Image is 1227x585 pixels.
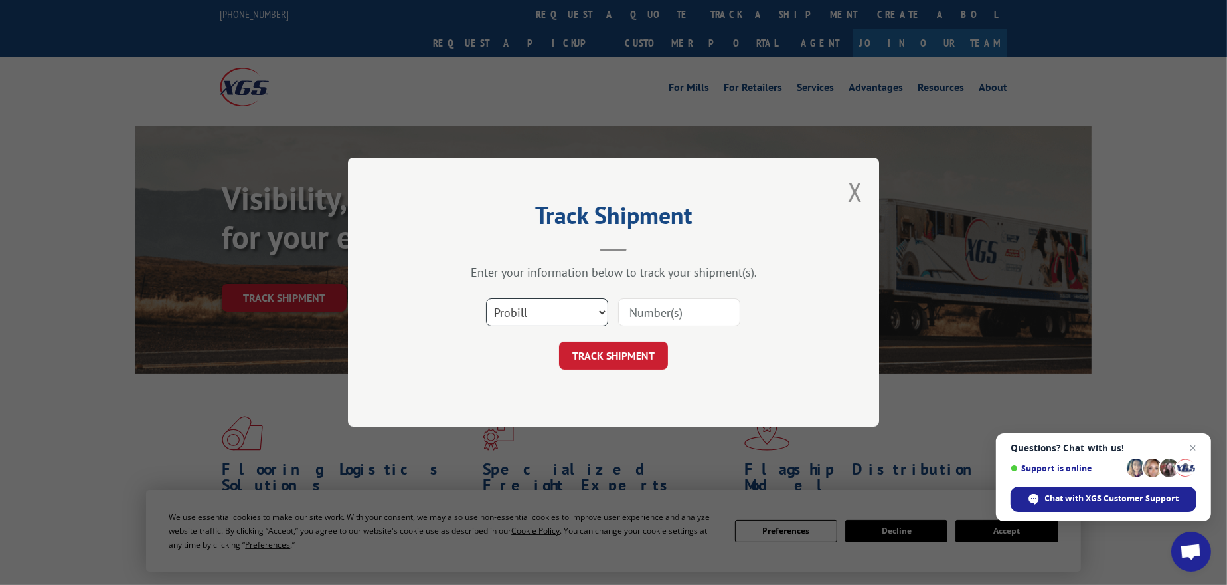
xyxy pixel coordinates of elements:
[414,206,813,231] h2: Track Shipment
[1011,463,1122,473] span: Support is online
[414,265,813,281] div: Enter your information below to track your shipment(s).
[1171,532,1211,572] a: Open chat
[1011,487,1196,512] span: Chat with XGS Customer Support
[1045,493,1179,505] span: Chat with XGS Customer Support
[848,174,862,209] button: Close modal
[1011,443,1196,453] span: Questions? Chat with us!
[559,342,668,370] button: TRACK SHIPMENT
[618,299,740,327] input: Number(s)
